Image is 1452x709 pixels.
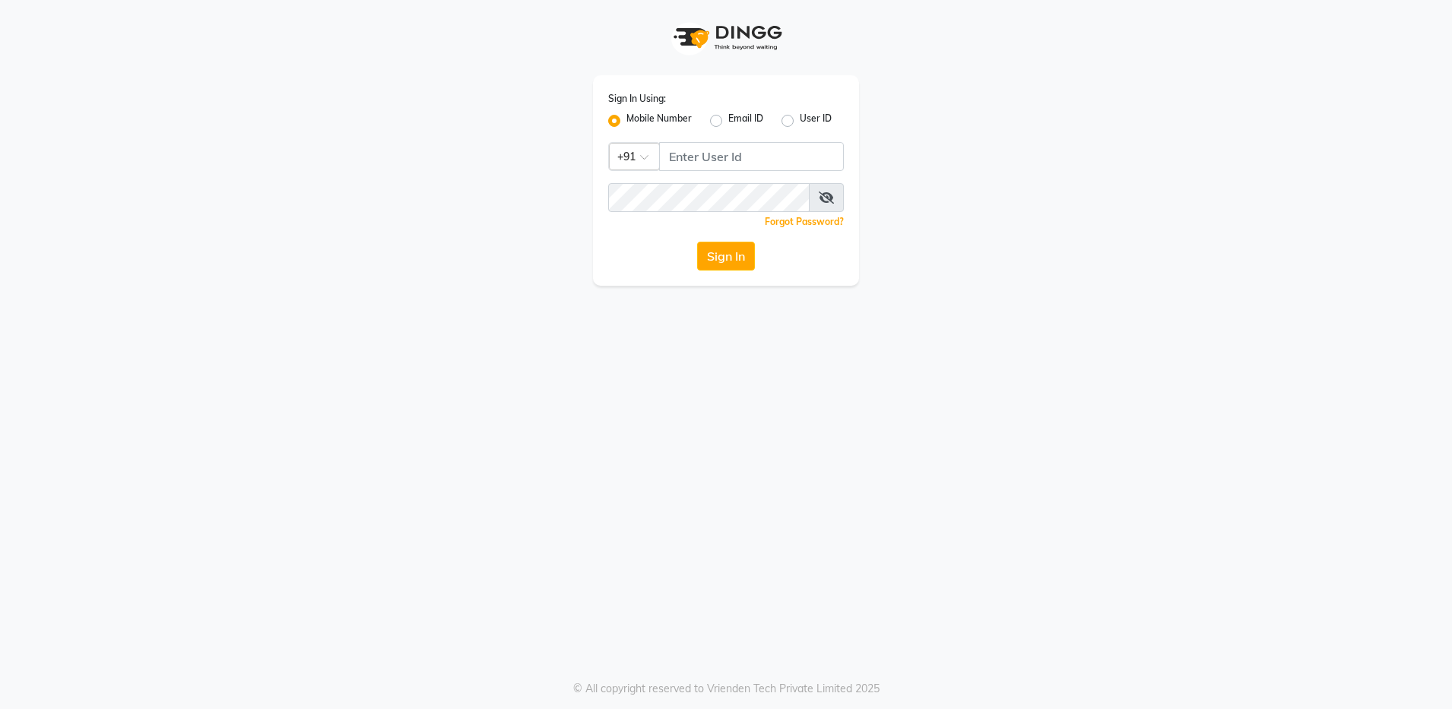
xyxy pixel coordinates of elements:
label: Mobile Number [626,112,692,130]
label: Sign In Using: [608,92,666,106]
input: Username [659,142,844,171]
button: Sign In [697,242,755,271]
label: User ID [800,112,832,130]
img: logo1.svg [665,15,787,60]
a: Forgot Password? [765,216,844,227]
label: Email ID [728,112,763,130]
input: Username [608,183,810,212]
